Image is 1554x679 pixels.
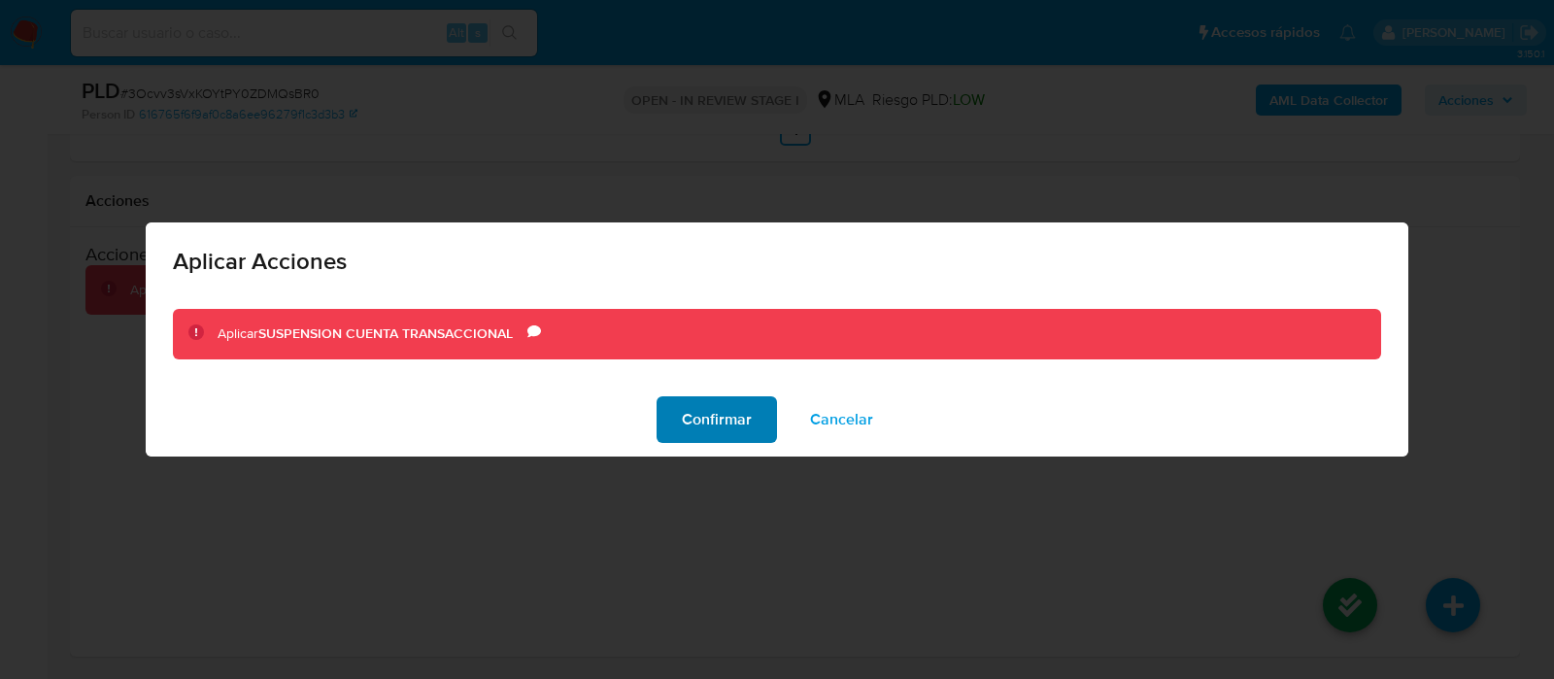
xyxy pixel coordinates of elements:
[657,396,777,443] button: Confirmar
[218,324,527,344] div: Aplicar
[258,323,513,343] b: SUSPENSION CUENTA TRANSACCIONAL
[810,398,873,441] span: Cancelar
[682,398,752,441] span: Confirmar
[785,396,898,443] button: Cancelar
[173,250,1381,273] span: Aplicar Acciones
